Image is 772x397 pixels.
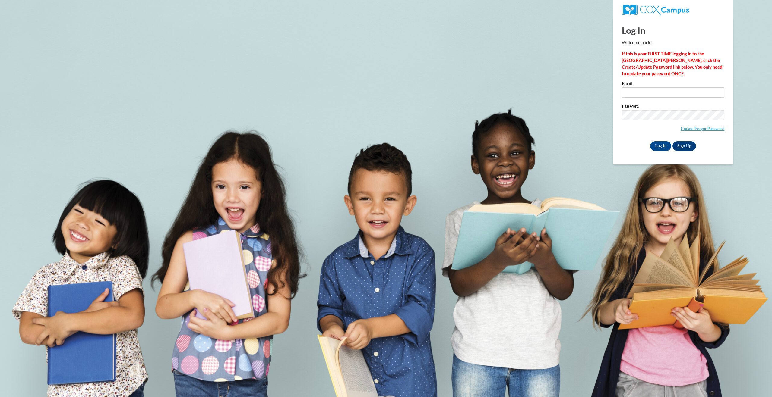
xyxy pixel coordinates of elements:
[622,7,689,12] a: COX Campus
[672,141,696,151] a: Sign Up
[650,141,671,151] input: Log In
[681,126,724,131] a: Update/Forgot Password
[622,5,689,15] img: COX Campus
[622,104,724,110] label: Password
[622,81,724,87] label: Email
[622,39,724,46] p: Welcome back!
[622,24,724,36] h1: Log In
[622,51,722,76] strong: If this is your FIRST TIME logging in to the [GEOGRAPHIC_DATA][PERSON_NAME], click the Create/Upd...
